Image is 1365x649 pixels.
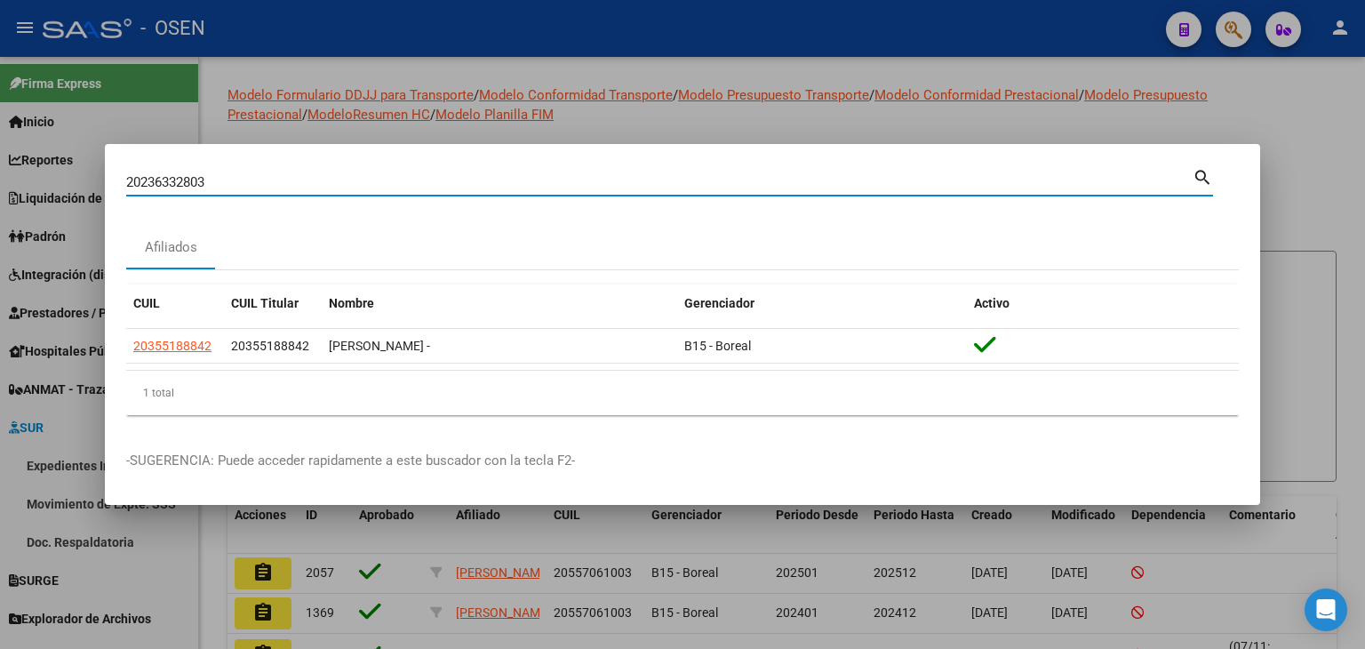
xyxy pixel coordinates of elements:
[329,336,670,357] div: [PERSON_NAME] -
[145,237,197,258] div: Afiliados
[1193,165,1213,187] mat-icon: search
[126,451,1239,471] p: -SUGERENCIA: Puede acceder rapidamente a este buscador con la tecla F2-
[329,296,374,310] span: Nombre
[684,339,751,353] span: B15 - Boreal
[231,296,299,310] span: CUIL Titular
[126,371,1239,415] div: 1 total
[684,296,754,310] span: Gerenciador
[126,284,224,323] datatable-header-cell: CUIL
[1305,589,1347,631] div: Open Intercom Messenger
[974,296,1010,310] span: Activo
[231,339,309,353] span: 20355188842
[677,284,967,323] datatable-header-cell: Gerenciador
[133,296,160,310] span: CUIL
[133,339,212,353] span: 20355188842
[967,284,1239,323] datatable-header-cell: Activo
[322,284,677,323] datatable-header-cell: Nombre
[224,284,322,323] datatable-header-cell: CUIL Titular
